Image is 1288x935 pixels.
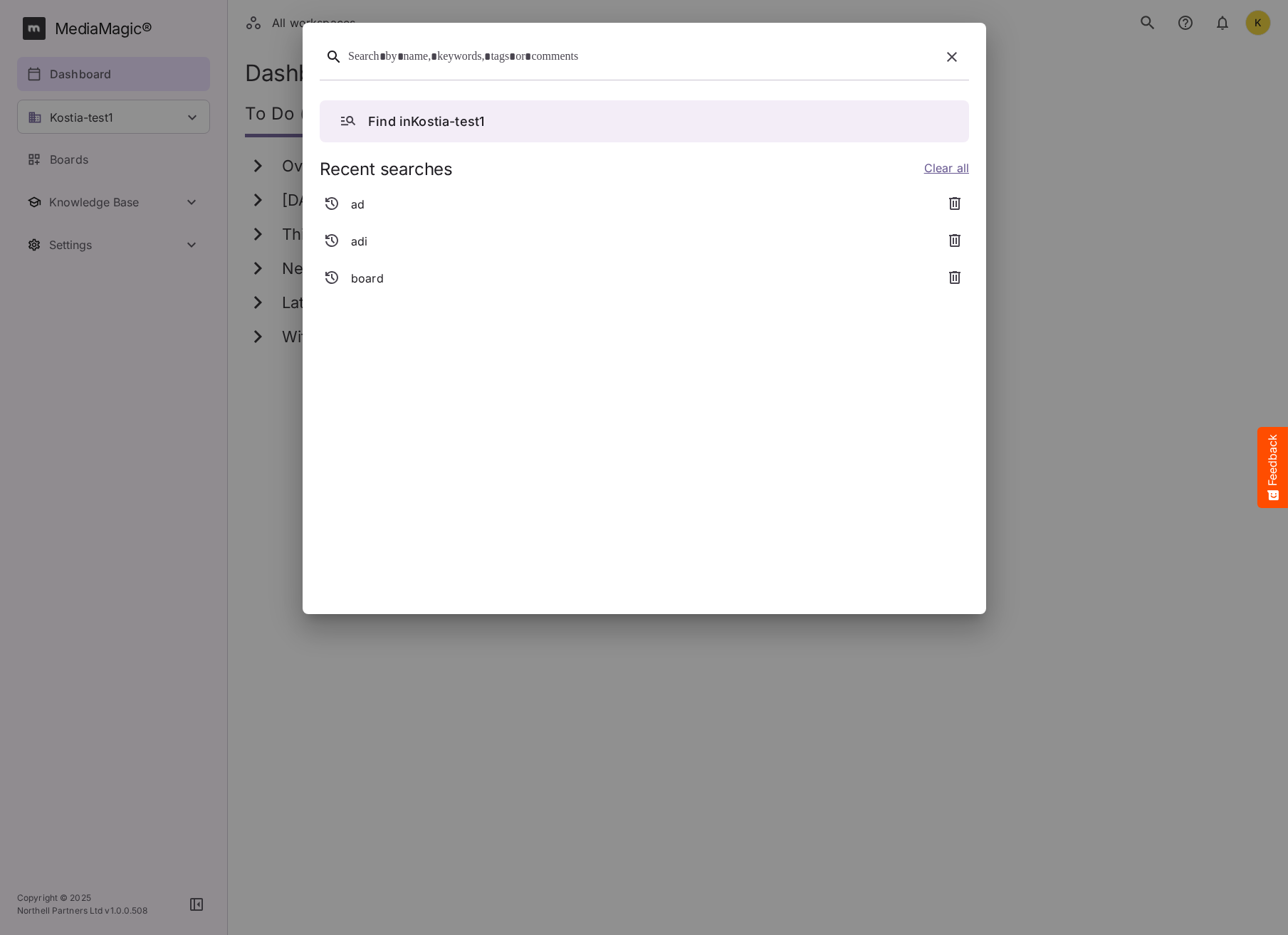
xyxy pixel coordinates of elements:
[320,100,969,142] button: Find inKostia-test1
[923,159,968,180] a: Clear all
[1257,427,1288,508] button: Feedback
[351,196,365,213] p: ad
[320,159,453,180] h2: Recent searches
[368,112,484,131] p: Find in Kostia-test1
[351,233,367,250] p: adi
[351,270,384,287] p: board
